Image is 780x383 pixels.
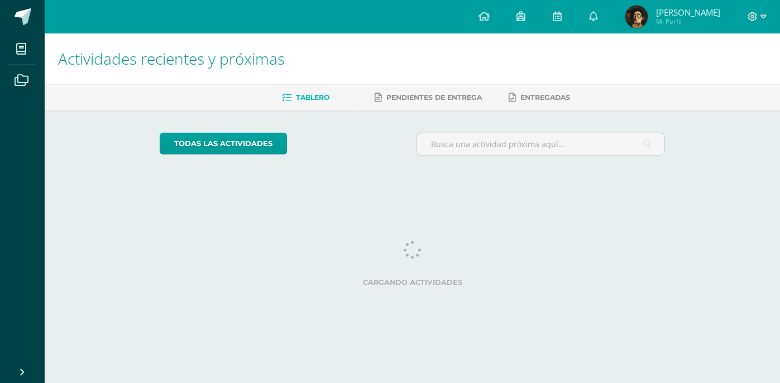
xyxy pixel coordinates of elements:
[375,89,482,106] a: Pendientes de entrega
[656,17,720,26] span: Mi Perfil
[160,133,287,154] a: todas las Actividades
[282,89,329,106] a: Tablero
[625,6,648,28] img: bbaadbe0cdc19caa6fc97f19e8e21bb6.png
[656,7,720,18] span: [PERSON_NAME]
[509,89,570,106] a: Entregadas
[296,93,329,101] span: Tablero
[58,48,285,69] span: Actividades recientes y próximas
[417,133,664,155] input: Busca una actividad próxima aquí...
[520,93,570,101] span: Entregadas
[386,93,482,101] span: Pendientes de entrega
[160,278,665,287] label: Cargando actividades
